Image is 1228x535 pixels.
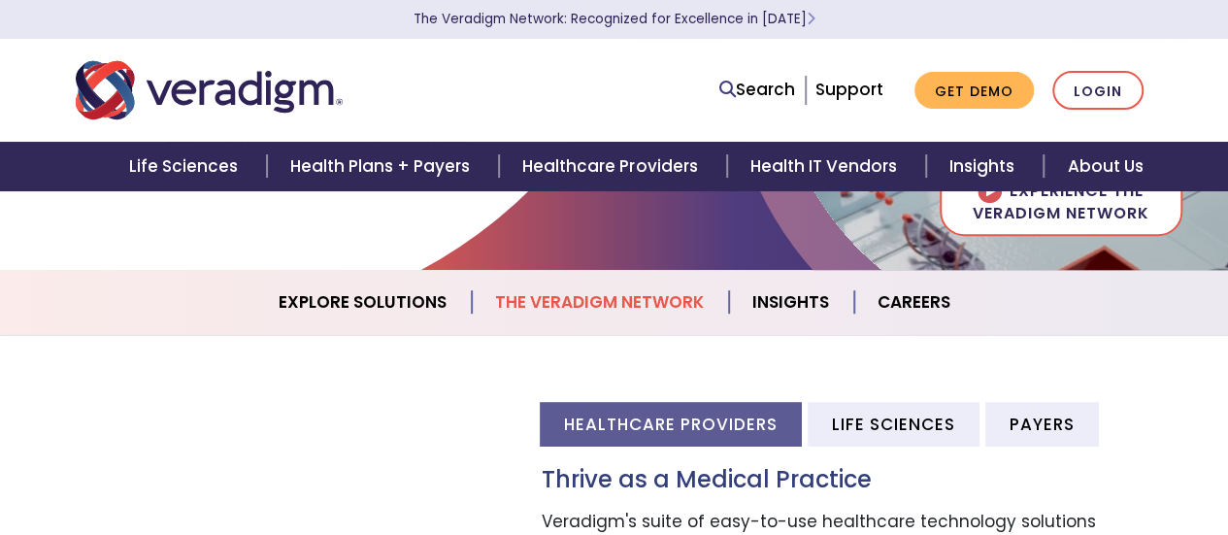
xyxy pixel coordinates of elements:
li: Payers [985,402,1099,446]
a: Get Demo [914,72,1034,110]
a: Health Plans + Payers [267,142,499,191]
a: Explore Solutions [255,278,472,327]
a: Healthcare Providers [499,142,726,191]
a: Support [815,78,883,101]
a: The Veradigm Network: Recognized for Excellence in [DATE]Learn More [414,10,815,28]
a: Insights [729,278,854,327]
img: Veradigm logo [76,58,343,122]
a: Health IT Vendors [727,142,926,191]
a: About Us [1044,142,1166,191]
a: Insights [926,142,1044,191]
a: Login [1052,71,1144,111]
a: Search [719,77,795,103]
h3: Thrive as a Medical Practice [542,466,1153,494]
span: Learn More [807,10,815,28]
li: Life Sciences [808,402,979,446]
a: Careers [854,278,974,327]
li: Healthcare Providers [540,402,802,446]
a: Life Sciences [106,142,267,191]
a: The Veradigm Network [472,278,729,327]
